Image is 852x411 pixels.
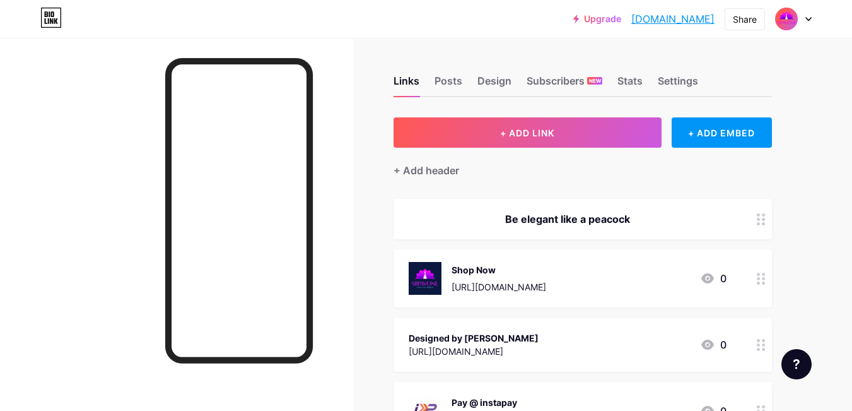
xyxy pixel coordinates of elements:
a: Upgrade [573,14,621,24]
div: + ADD EMBED [672,117,772,148]
div: Design [477,73,511,96]
div: Designed by [PERSON_NAME] [409,331,539,345]
div: Pay @ instapay [452,396,546,409]
div: Settings [658,73,698,96]
div: 0 [700,337,727,352]
div: [URL][DOMAIN_NAME] [452,280,546,294]
img: Shop Now [409,262,441,295]
div: [URL][DOMAIN_NAME] [409,345,539,358]
div: Posts [435,73,462,96]
div: Subscribers [527,73,602,96]
div: + Add header [394,163,459,178]
span: NEW [589,77,601,85]
button: + ADD LINK [394,117,662,148]
span: + ADD LINK [500,128,554,138]
div: Links [394,73,419,96]
a: [DOMAIN_NAME] [631,11,715,27]
img: siipavone [774,7,798,31]
div: Be elegant like a peacock [409,211,727,227]
div: Stats [617,73,643,96]
div: Share [733,13,757,26]
div: 0 [700,271,727,286]
div: Shop Now [452,263,546,277]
